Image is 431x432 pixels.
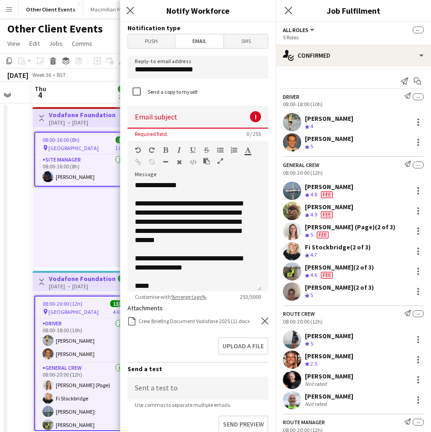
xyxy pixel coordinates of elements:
span: -- [413,310,424,317]
a: Comms [68,38,96,49]
div: Not rated [305,400,329,407]
span: View [7,39,20,48]
button: Ordered List [231,146,237,154]
div: 08:00-20:00 (12h) [283,318,424,325]
div: [PERSON_NAME] [305,392,353,400]
button: Horizontal Line [162,158,169,166]
div: [DATE] → [DATE] [49,119,116,126]
div: Route Manager [283,419,325,426]
span: Jobs [49,39,63,48]
span: 4 [310,123,313,130]
div: [PERSON_NAME] (2 of 3) [305,263,374,271]
span: All roles [283,27,309,33]
button: HTML Code [190,158,196,166]
span: Push [128,34,175,48]
button: Underline [190,146,196,154]
h3: Notify Workforce [120,5,276,16]
span: 0 / 255 [239,130,268,137]
span: 13/13 [110,300,128,307]
app-card-role: Site Manager1/108:00-16:00 (8h)[PERSON_NAME] [35,155,136,186]
span: 5 [310,143,313,150]
app-card-role: Driver2/208:00-18:00 (10h)[PERSON_NAME][PERSON_NAME] [35,319,136,363]
button: Unordered List [217,146,223,154]
span: Required field. [128,130,176,137]
span: -- [413,162,424,168]
div: Crew has different fees then in role [319,271,335,279]
span: Week 36 [30,71,53,78]
span: 2.5 [310,360,317,367]
div: [PERSON_NAME] [305,203,353,211]
span: 1/1 [116,136,128,143]
div: [DATE] [7,70,28,80]
button: Other Client Events [19,0,83,18]
span: 4.6 [310,271,317,278]
a: Edit [26,38,43,49]
label: Send a copy to myself [146,88,197,95]
h3: Vodafone Foundation [49,111,116,119]
span: 4.8 [310,191,317,198]
span: 5 [310,231,313,238]
div: Crew Briefing Document Vodafone 2025 (1).docx [138,318,250,324]
span: 4 Roles [113,308,128,315]
button: Macmillan Mighty Hikes [83,0,154,18]
a: %merge tags% [171,293,206,300]
h3: Send a test [128,365,268,373]
div: Crew has different fees then in role [315,231,330,239]
span: 4 [33,90,46,100]
h3: Job Fulfilment [276,5,431,16]
span: SMS [224,34,268,48]
div: [PERSON_NAME] [305,135,353,143]
button: Italic [176,146,182,154]
button: Text Color [245,146,251,154]
span: -- [413,93,424,100]
span: 4.9 [310,211,317,218]
button: Clear Formatting [176,158,182,166]
div: 2 Jobs [118,93,136,100]
span: -- [413,419,424,426]
span: [GEOGRAPHIC_DATA] [48,308,99,315]
div: BST [57,71,66,78]
button: All roles [283,27,316,33]
app-job-card: 08:00-20:00 (12h)13/13 [GEOGRAPHIC_DATA]4 RolesDriver2/208:00-18:00 (10h)[PERSON_NAME][PERSON_NAM... [34,296,137,431]
span: 5 [310,292,313,298]
div: 08:00-18:00 (10h) [283,101,424,108]
span: 08:00-16:00 (8h) [43,136,80,143]
div: [DATE] → [DATE] [49,283,116,290]
span: Fee [321,272,333,279]
button: Fullscreen [217,157,223,165]
h3: Vodafone Foundation [49,275,116,283]
span: 08:00-20:00 (12h) [43,300,82,307]
div: Fi Stockbridge (2 of 3) [305,243,371,251]
button: Bold [162,146,169,154]
span: [GEOGRAPHIC_DATA] [48,145,99,151]
div: [PERSON_NAME] [305,114,353,123]
div: Confirmed [276,44,431,66]
span: Edit [29,39,40,48]
app-job-card: 08:00-16:00 (8h)1/1 [GEOGRAPHIC_DATA]1 RoleSite Manager1/108:00-16:00 (8h)[PERSON_NAME] [34,132,137,187]
label: Attachments [128,304,163,312]
div: General Crew [283,162,319,168]
div: Crew has different fees then in role [319,211,335,219]
h3: Notification type [128,24,268,32]
span: 26/26 [118,275,136,282]
span: Fee [317,232,329,238]
div: [PERSON_NAME] (Page) (2 of 3) [305,223,395,231]
span: Fee [321,191,333,198]
span: 4.7 [310,251,317,258]
button: Strikethrough [203,146,210,154]
span: 253 / 5000 [233,293,268,300]
span: Comms [72,39,92,48]
span: 14/14 [118,86,136,92]
div: 5 Roles [283,34,424,41]
div: [PERSON_NAME] [305,332,353,340]
span: Thu [35,85,46,93]
span: Email [176,34,224,48]
a: View [4,38,24,49]
div: 08:00-20:00 (12h) [283,169,424,176]
button: Redo [149,146,155,154]
a: Jobs [45,38,66,49]
div: Not rated [305,380,329,387]
span: Customise with [128,293,213,300]
div: Crew has different fees then in role [319,191,335,199]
